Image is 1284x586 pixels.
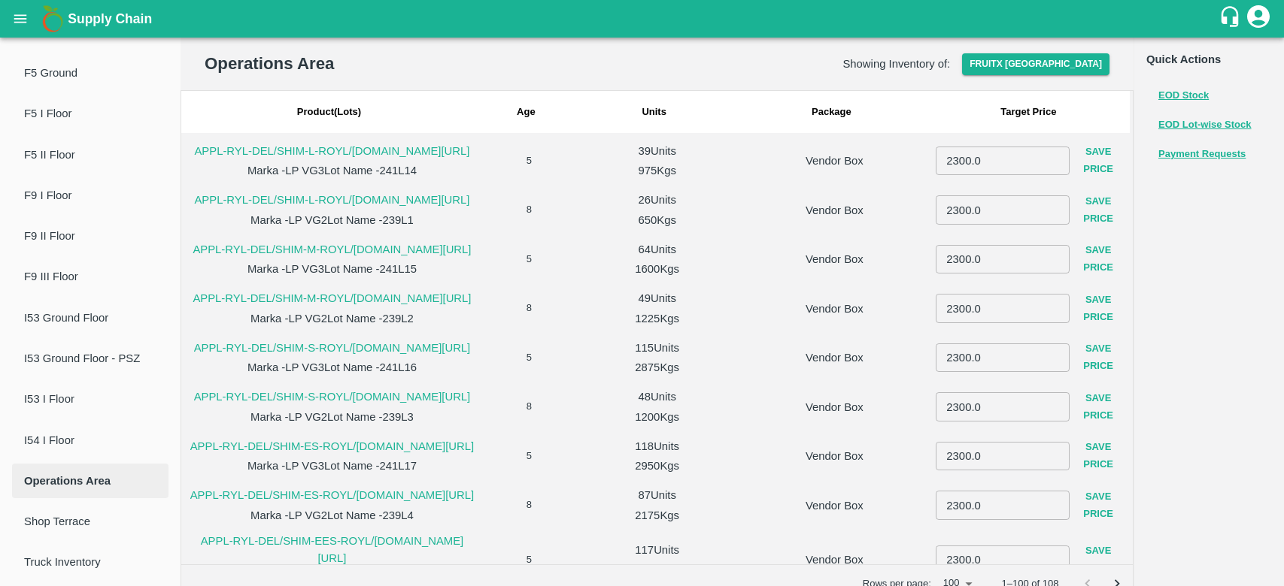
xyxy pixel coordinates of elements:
[806,448,864,464] p: Vendor Box
[24,391,156,407] span: I53 I Floor
[635,542,679,558] div: 117 Units
[477,231,575,281] div: 5
[1070,237,1127,281] button: Save Price
[193,241,471,258] p: APPL-RYL-DEL/SHIM-M-ROYL/[DOMAIN_NAME][URL]
[477,428,575,478] div: 5
[250,507,414,524] p: Marka - LP VG2 Lot Name - 239L4
[250,409,414,425] p: Marka - LP VG2 Lot Name - 239L3
[205,51,334,76] h2: Operations Area
[190,487,475,503] p: APPL-RYL-DEL/SHIM-ES-ROYL/[DOMAIN_NAME][URL]
[1219,5,1245,32] div: customer-support
[635,458,679,474] div: 2950 Kgs
[1070,336,1127,379] button: Save Price
[1158,116,1252,134] button: EOD Lot-wise Stock
[477,133,575,183] div: 5
[24,473,156,489] span: Operations Area
[250,212,414,228] p: Marka - LP VG2 Lot Name - 239L1
[842,54,950,74] h6: Showing Inventory of:
[24,310,156,326] span: I53 Ground Floor
[1158,146,1246,163] button: Payment Requests
[638,290,675,307] div: 49 Units
[635,261,679,277] div: 1600 Kgs
[812,105,851,119] div: Package
[638,212,675,228] div: 650 Kgs
[24,146,156,163] span: F5 II Floor
[806,349,864,366] p: Vendor Box
[24,513,156,530] span: Shop Terrace
[194,340,471,356] p: APPL-RYL-DEL/SHIM-S-ROYL/[DOMAIN_NAME][URL]
[24,432,156,449] span: I54 I Floor
[297,105,361,119] div: Product(Lots)
[638,162,675,179] div: 975 Kgs
[194,388,471,405] p: APPL-RYL-DEL/SHIM-S-ROYL/[DOMAIN_NAME][URL]
[24,65,156,81] span: F5 Ground
[962,53,1109,75] button: Select DC
[517,105,536,119] div: Days
[1070,484,1127,527] button: Save Price
[1146,50,1272,69] h6: Quick Actions
[193,290,471,307] p: APPL-RYL-DEL/SHIM-M-ROYL/[DOMAIN_NAME][URL]
[1070,385,1127,429] button: Save Price
[24,187,156,204] span: F9 I Floor
[194,143,469,159] p: APPL-RYL-DEL/SHIM-L-ROYL/[DOMAIN_NAME][URL]
[247,162,417,179] p: Marka - LP VG3 Lot Name - 241L14
[68,8,1219,29] a: Supply Chain
[1070,189,1127,232] button: Save Price
[181,91,477,133] div: Product(Lots)
[1070,287,1127,331] button: Save Price
[477,281,575,331] div: 8
[1000,105,1056,119] div: Target Price
[247,359,417,376] p: Marka - LP VG3 Lot Name - 241L16
[247,458,417,474] p: Marka - LP VG3 Lot Name - 241L17
[477,91,575,133] div: Age
[930,91,1127,133] div: Target Price
[1245,3,1272,35] div: account of current user
[806,251,864,267] p: Vendor Box
[250,310,414,327] p: Marka - LP VG2 Lot Name - 239L2
[806,301,864,317] p: Vendor Box
[635,340,679,356] div: 115 Units
[477,330,575,379] div: 5
[638,143,675,159] div: 39 Units
[1070,538,1127,581] button: Save Price
[477,527,575,586] div: 5
[477,379,575,429] div: 8
[635,507,679,524] div: 2175 Kgs
[806,399,864,415] p: Vendor Box
[635,359,679,376] div: 2875 Kgs
[575,91,733,133] div: Units
[635,310,679,327] div: 1225 Kgs
[635,438,679,455] div: 118 Units
[635,561,679,578] div: 2925 Kgs
[733,91,930,133] div: Package
[24,105,156,122] span: F5 I Floor
[635,409,679,425] div: 1200 Kgs
[642,105,666,119] div: Kgs
[190,438,475,455] p: APPL-RYL-DEL/SHIM-ES-ROYL/[DOMAIN_NAME][URL]
[38,4,68,34] img: logo
[3,2,38,36] button: open drawer
[187,533,477,566] p: APPL-RYL-DEL/SHIM-EES-ROYL/[DOMAIN_NAME][URL]
[638,487,675,503] div: 87 Units
[638,241,675,258] div: 64 Units
[24,554,156,570] span: Truck Inventory
[24,350,156,367] span: I53 Ground Floor - PSZ
[1158,87,1209,104] button: EOD Stock
[24,228,156,244] span: F9 II Floor
[638,388,675,405] div: 48 Units
[24,268,156,285] span: F9 III Floor
[1070,434,1127,478] button: Save Price
[638,192,675,208] div: 26 Units
[806,551,864,568] p: Vendor Box
[477,183,575,232] div: 8
[806,153,864,169] p: Vendor Box
[68,11,152,26] b: Supply Chain
[247,261,417,277] p: Marka - LP VG3 Lot Name - 241L15
[477,478,575,527] div: 8
[194,192,469,208] p: APPL-RYL-DEL/SHIM-L-ROYL/[DOMAIN_NAME][URL]
[806,202,864,219] p: Vendor Box
[1070,139,1127,183] button: Save Price
[806,497,864,514] p: Vendor Box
